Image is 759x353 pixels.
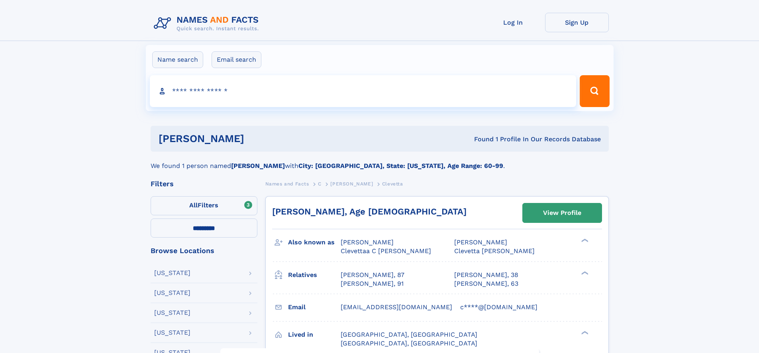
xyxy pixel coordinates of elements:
[298,162,503,170] b: City: [GEOGRAPHIC_DATA], State: [US_STATE], Age Range: 60-99
[318,179,322,189] a: C
[579,330,589,335] div: ❯
[341,279,404,288] a: [PERSON_NAME], 91
[382,181,403,187] span: Clevetta
[189,201,198,209] span: All
[288,328,341,341] h3: Lived in
[341,331,477,338] span: [GEOGRAPHIC_DATA], [GEOGRAPHIC_DATA]
[231,162,285,170] b: [PERSON_NAME]
[341,339,477,347] span: [GEOGRAPHIC_DATA], [GEOGRAPHIC_DATA]
[454,271,518,279] a: [PERSON_NAME], 38
[152,51,203,68] label: Name search
[579,238,589,243] div: ❯
[212,51,261,68] label: Email search
[481,13,545,32] a: Log In
[454,238,507,246] span: [PERSON_NAME]
[341,247,431,255] span: Clevettaa C [PERSON_NAME]
[580,75,609,107] button: Search Button
[341,303,452,311] span: [EMAIL_ADDRESS][DOMAIN_NAME]
[318,181,322,187] span: C
[523,203,602,222] a: View Profile
[288,300,341,314] h3: Email
[341,238,394,246] span: [PERSON_NAME]
[151,152,609,171] div: We found 1 person named with .
[543,204,581,222] div: View Profile
[359,135,601,144] div: Found 1 Profile In Our Records Database
[545,13,609,32] a: Sign Up
[159,134,359,144] h1: [PERSON_NAME]
[154,270,190,276] div: [US_STATE]
[341,271,404,279] a: [PERSON_NAME], 87
[151,13,265,34] img: Logo Names and Facts
[579,270,589,275] div: ❯
[151,180,257,187] div: Filters
[330,179,373,189] a: [PERSON_NAME]
[330,181,373,187] span: [PERSON_NAME]
[154,290,190,296] div: [US_STATE]
[272,207,467,216] a: [PERSON_NAME], Age [DEMOGRAPHIC_DATA]
[265,179,309,189] a: Names and Facts
[151,247,257,254] div: Browse Locations
[454,279,518,288] a: [PERSON_NAME], 63
[154,310,190,316] div: [US_STATE]
[154,330,190,336] div: [US_STATE]
[150,75,577,107] input: search input
[288,236,341,249] h3: Also known as
[454,247,535,255] span: Clevetta [PERSON_NAME]
[288,268,341,282] h3: Relatives
[151,196,257,215] label: Filters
